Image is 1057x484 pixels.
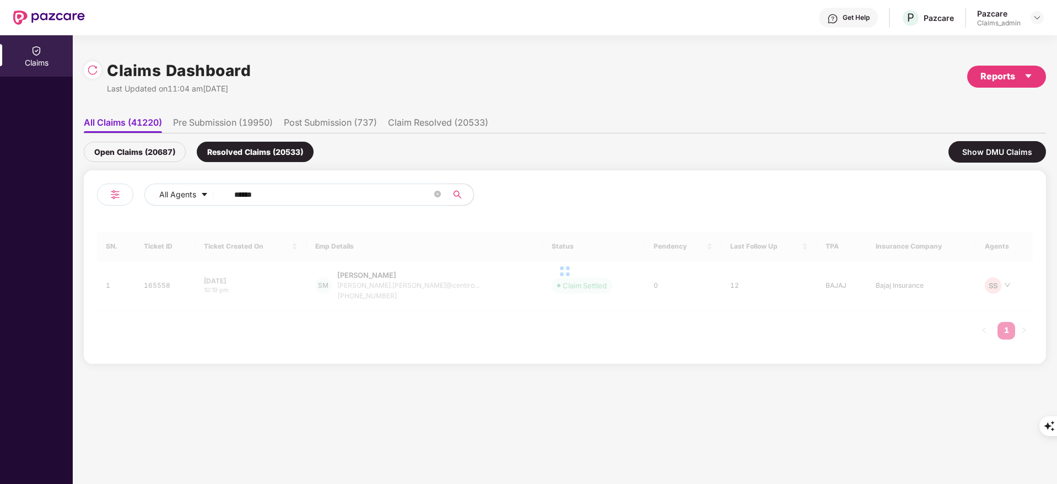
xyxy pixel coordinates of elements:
img: svg+xml;base64,PHN2ZyBpZD0iUmVsb2FkLTMyeDMyIiB4bWxucz0iaHR0cDovL3d3dy53My5vcmcvMjAwMC9zdmciIHdpZH... [87,64,98,76]
div: Pazcare [977,8,1021,19]
span: P [907,11,914,24]
img: svg+xml;base64,PHN2ZyBpZD0iQ2xhaW0iIHhtbG5zPSJodHRwOi8vd3d3LnczLm9yZy8yMDAwL3N2ZyIgd2lkdGg9IjIwIi... [31,45,42,56]
img: svg+xml;base64,PHN2ZyBpZD0iRHJvcGRvd24tMzJ4MzIiIHhtbG5zPSJodHRwOi8vd3d3LnczLm9yZy8yMDAwL3N2ZyIgd2... [1033,13,1042,22]
button: All Agentscaret-down [144,184,232,206]
div: Resolved Claims (20533) [197,142,314,162]
h1: Claims Dashboard [107,58,251,83]
span: caret-down [201,191,208,200]
button: search [446,184,474,206]
div: Open Claims (20687) [84,142,186,162]
li: Pre Submission (19950) [173,117,273,133]
img: New Pazcare Logo [13,10,85,25]
div: Pazcare [924,13,954,23]
span: close-circle [434,190,441,200]
div: Reports [980,69,1033,83]
img: svg+xml;base64,PHN2ZyB4bWxucz0iaHR0cDovL3d3dy53My5vcmcvMjAwMC9zdmciIHdpZHRoPSIyNCIgaGVpZ2h0PSIyNC... [109,188,122,201]
span: search [446,190,468,199]
div: Claims_admin [977,19,1021,28]
li: All Claims (41220) [84,117,162,133]
span: caret-down [1024,72,1033,80]
span: close-circle [434,191,441,197]
span: All Agents [159,189,196,201]
div: Last Updated on 11:04 am[DATE] [107,83,251,95]
div: Show DMU Claims [948,141,1046,163]
li: Claim Resolved (20533) [388,117,488,133]
img: svg+xml;base64,PHN2ZyBpZD0iSGVscC0zMngzMiIgeG1sbnM9Imh0dHA6Ly93d3cudzMub3JnLzIwMDAvc3ZnIiB3aWR0aD... [827,13,838,24]
div: Get Help [843,13,870,22]
li: Post Submission (737) [284,117,377,133]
